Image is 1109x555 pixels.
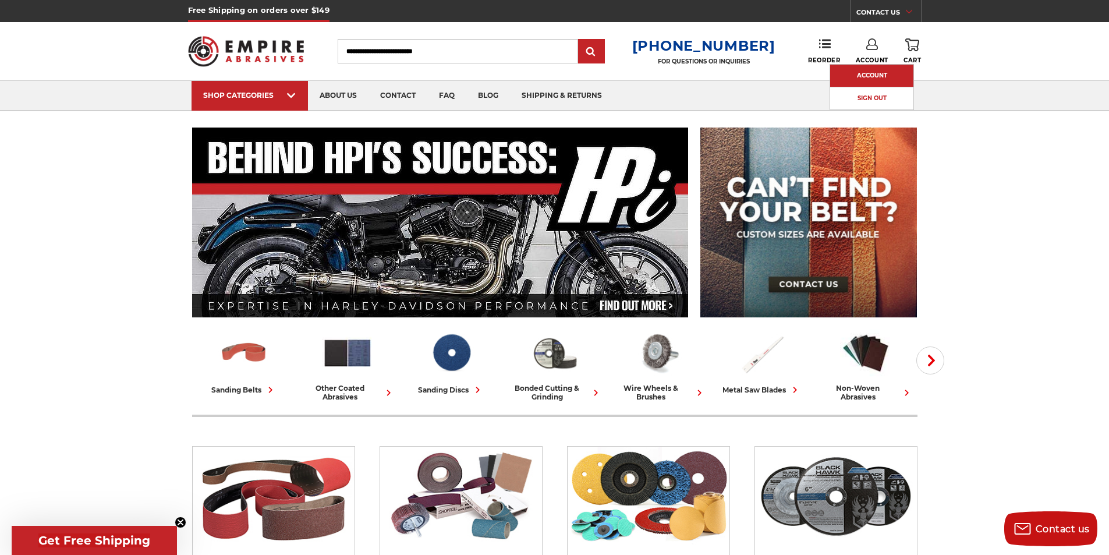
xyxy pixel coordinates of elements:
[211,384,277,396] div: sanding belts
[418,384,484,396] div: sanding discs
[722,384,801,396] div: metal saw blades
[193,447,355,546] img: Sanding Belts
[404,328,498,396] a: sanding discs
[510,81,614,111] a: shipping & returns
[203,91,296,100] div: SHOP CATEGORIES
[380,447,542,546] img: Other Coated Abrasives
[611,328,706,401] a: wire wheels & brushes
[830,87,913,110] a: Sign Out
[188,29,304,74] img: Empire Abrasives
[755,447,917,546] img: Bonded Cutting & Grinding
[916,347,944,374] button: Next
[808,56,840,64] span: Reorder
[819,328,913,401] a: non-woven abrasives
[426,328,477,378] img: Sanding Discs
[218,328,270,378] img: Sanding Belts
[12,526,177,555] div: Get Free ShippingClose teaser
[856,56,888,64] span: Account
[633,328,684,378] img: Wire Wheels & Brushes
[632,37,775,54] a: [PHONE_NUMBER]
[700,128,917,317] img: promo banner for custom belts.
[508,384,602,401] div: bonded cutting & grinding
[632,58,775,65] p: FOR QUESTIONS OR INQUIRIES
[819,384,913,401] div: non-woven abrasives
[856,6,921,22] a: CONTACT US
[1004,511,1097,546] button: Contact us
[466,81,510,111] a: blog
[308,81,369,111] a: about us
[568,447,729,546] img: Sanding Discs
[300,384,395,401] div: other coated abrasives
[427,81,466,111] a: faq
[904,56,921,64] span: Cart
[197,328,291,396] a: sanding belts
[830,65,913,87] a: Account
[38,533,150,547] span: Get Free Shipping
[300,328,395,401] a: other coated abrasives
[611,384,706,401] div: wire wheels & brushes
[580,40,603,63] input: Submit
[840,328,891,378] img: Non-woven Abrasives
[736,328,788,378] img: Metal Saw Blades
[808,38,840,63] a: Reorder
[529,328,580,378] img: Bonded Cutting & Grinding
[715,328,809,396] a: metal saw blades
[322,328,373,378] img: Other Coated Abrasives
[904,38,921,64] a: Cart
[1036,524,1090,535] span: Contact us
[508,328,602,401] a: bonded cutting & grinding
[192,128,689,317] img: Banner for an interview featuring Horsepower Inc who makes Harley performance upgrades featured o...
[175,517,186,528] button: Close teaser
[369,81,427,111] a: contact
